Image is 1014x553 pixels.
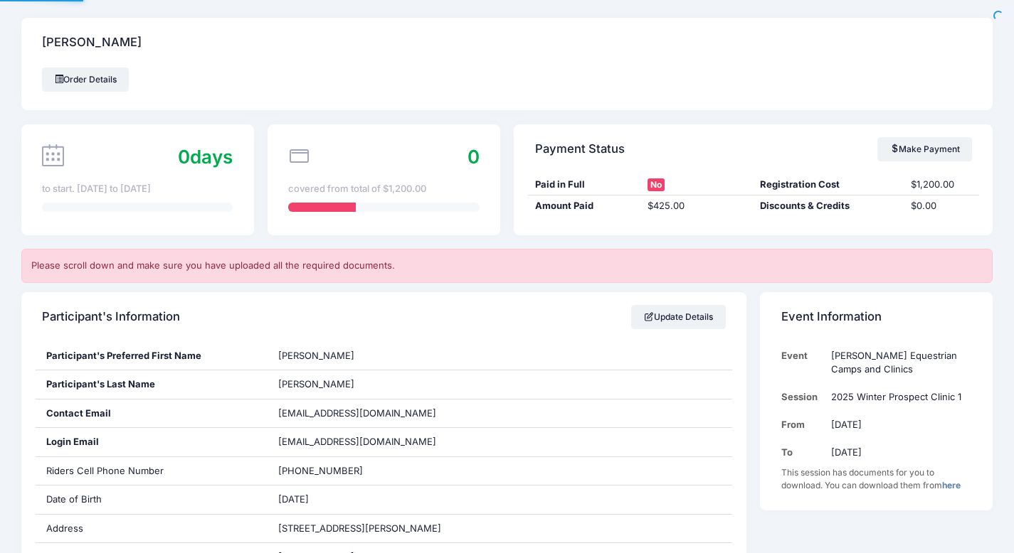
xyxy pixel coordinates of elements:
span: [PERSON_NAME] [278,350,354,361]
a: here [942,480,961,490]
div: Discounts & Credits [754,199,904,213]
div: Participant's Last Name [36,370,268,399]
span: 0 [468,146,480,168]
h4: Participant's Information [42,296,180,337]
span: [PERSON_NAME] [278,378,354,390]
span: [PHONE_NUMBER] [278,465,363,476]
div: Participant's Preferred First Name [36,342,268,370]
td: To [781,439,825,466]
div: Paid in Full [528,178,640,192]
td: Session [781,383,825,411]
a: Make Payment [877,137,972,161]
a: Order Details [42,68,129,92]
td: [DATE] [824,411,971,439]
div: Please scroll down and make sure you have uploaded all the required documents. [21,249,993,283]
h4: Event Information [781,296,882,337]
div: Registration Cost [754,178,904,192]
div: Riders Cell Phone Number [36,457,268,485]
h4: Payment Status [535,129,625,169]
div: days [178,143,233,171]
span: [STREET_ADDRESS][PERSON_NAME] [278,522,441,534]
div: $1,200.00 [904,178,979,192]
div: to start. [DATE] to [DATE] [42,182,233,196]
div: Login Email [36,428,268,456]
span: No [648,178,665,191]
div: Contact Email [36,399,268,428]
div: Address [36,515,268,543]
td: [DATE] [824,439,971,466]
h4: [PERSON_NAME] [42,23,142,63]
span: [EMAIL_ADDRESS][DOMAIN_NAME] [278,407,436,419]
div: $425.00 [640,199,753,213]
span: [EMAIL_ADDRESS][DOMAIN_NAME] [278,435,456,449]
span: 0 [178,146,190,168]
div: $0.00 [904,199,979,213]
a: Update Details [631,305,726,329]
div: This session has documents for you to download. You can download them from [781,466,972,492]
div: Amount Paid [528,199,640,213]
td: [PERSON_NAME] Equestrian Camps and Clinics [824,342,971,384]
td: Event [781,342,825,384]
td: 2025 Winter Prospect Clinic 1 [824,383,971,411]
div: Date of Birth [36,485,268,514]
div: covered from total of $1,200.00 [288,182,479,196]
td: From [781,411,825,439]
span: [DATE] [278,493,309,505]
